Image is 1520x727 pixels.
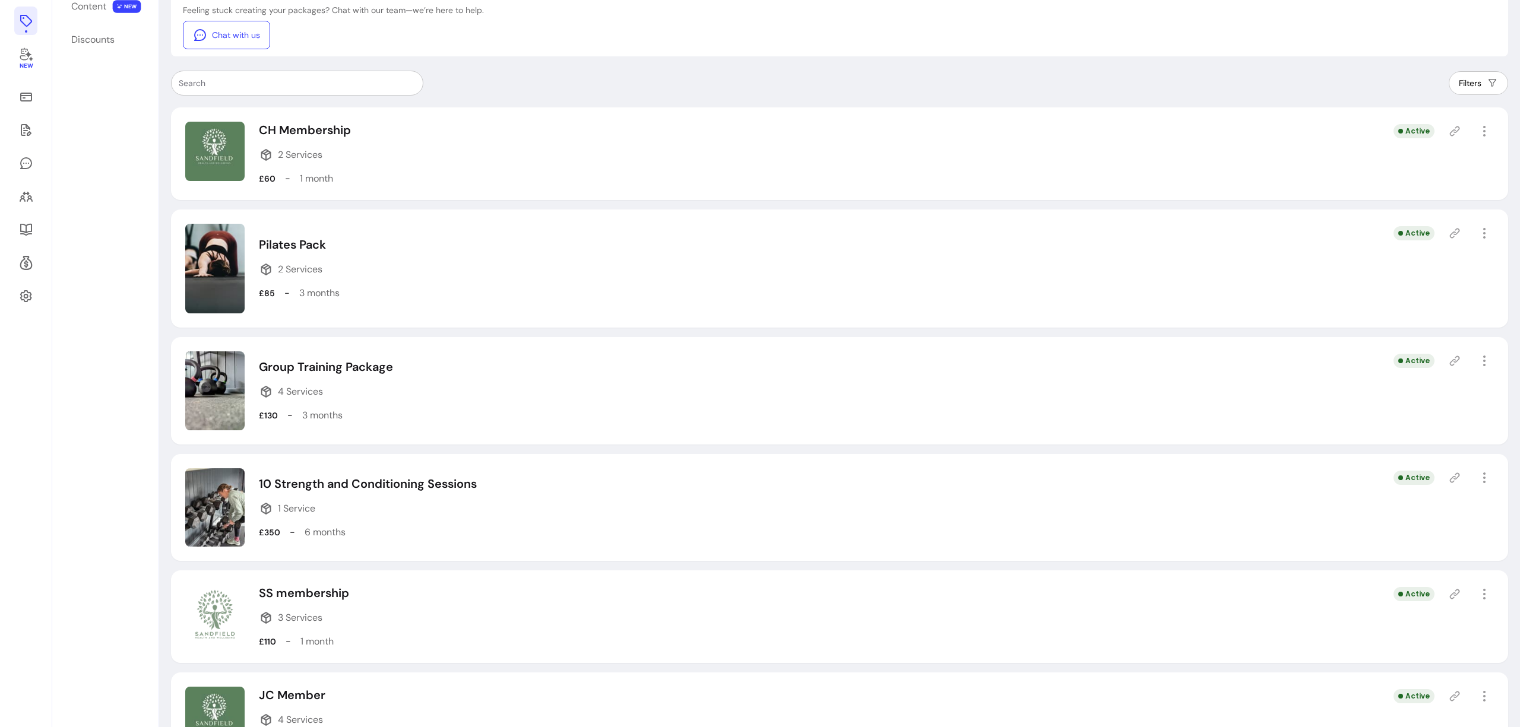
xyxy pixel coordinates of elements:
p: SS membership [259,585,349,601]
a: My Messages [14,149,37,177]
a: Offerings [14,7,37,35]
div: Active [1394,354,1434,368]
a: Resources [14,215,37,244]
img: Image of SS membership [185,585,245,644]
p: Feeling stuck creating your packages? Chat with our team—we’re here to help. [183,4,1234,16]
p: Pilates Pack [259,236,340,253]
p: - [287,408,293,423]
p: JC Member [259,687,340,703]
p: - [285,172,290,186]
div: Active [1394,471,1434,485]
img: Image of Group Training Package [185,351,245,430]
a: New [14,40,37,78]
div: Active [1394,226,1434,240]
p: CH Membership [259,122,351,138]
div: Active [1394,689,1434,703]
span: New [19,62,32,70]
div: Discounts [71,33,115,47]
p: - [284,286,290,300]
a: Waivers [14,116,37,144]
p: 1 month [300,172,333,186]
p: £85 [259,287,275,299]
p: £350 [259,526,280,538]
a: Clients [14,182,37,211]
p: 1 month [300,634,334,649]
p: £130 [259,409,278,421]
img: Image of Pilates Pack [185,224,245,313]
span: 3 Services [278,611,322,625]
span: 2 Services [278,148,322,162]
p: 3 months [302,408,343,423]
img: Image of 10 Strength and Conditioning Sessions [185,468,245,547]
div: Active [1394,587,1434,601]
span: 1 Service [278,501,315,516]
a: Discounts [64,26,146,54]
img: Image of CH Membership [185,122,245,181]
p: - [286,634,291,649]
span: 4 Services [278,385,323,399]
button: Filters [1449,71,1508,95]
div: Active [1394,124,1434,138]
span: 4 Services [278,713,323,727]
p: - [290,525,295,539]
a: Settings [14,282,37,310]
span: 2 Services [278,262,322,277]
p: 10 Strength and Conditioning Sessions [259,475,477,492]
p: Group Training Package [259,358,393,375]
a: Chat with us [183,21,270,49]
p: 3 months [299,286,340,300]
p: £60 [259,173,275,185]
a: Refer & Earn [14,249,37,277]
a: Sales [14,82,37,111]
input: Search [179,77,416,89]
p: 6 months [305,525,346,539]
p: £110 [259,636,276,647]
